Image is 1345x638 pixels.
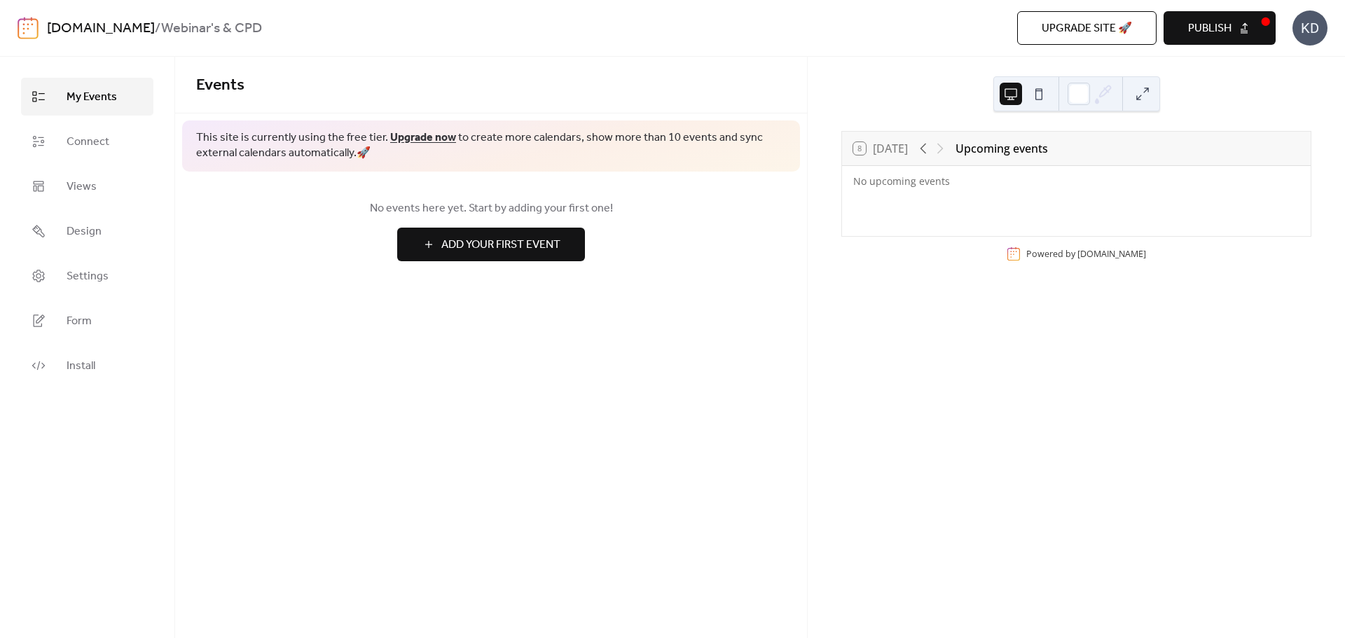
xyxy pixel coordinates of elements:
a: My Events [21,78,153,116]
a: Add Your First Event [196,228,786,261]
a: Form [21,302,153,340]
div: KD [1292,11,1327,46]
a: Design [21,212,153,250]
span: Design [67,223,102,240]
button: Publish [1164,11,1276,45]
b: Webinar's & CPD [161,15,262,42]
span: Settings [67,268,109,285]
button: Add Your First Event [397,228,585,261]
span: Connect [67,134,109,151]
span: Install [67,358,95,375]
span: Views [67,179,97,195]
b: / [155,15,161,42]
a: Settings [21,257,153,295]
span: Publish [1188,20,1232,37]
span: Form [67,313,92,330]
a: [DOMAIN_NAME] [47,15,155,42]
a: Install [21,347,153,384]
span: Events [196,70,244,101]
span: No events here yet. Start by adding your first one! [196,200,786,217]
div: No upcoming events [853,174,1065,188]
img: logo [18,17,39,39]
a: [DOMAIN_NAME] [1077,248,1146,260]
span: Add Your First Event [441,237,560,254]
span: Upgrade site 🚀 [1042,20,1132,37]
div: Powered by [1026,248,1146,260]
div: Upcoming events [956,140,1048,157]
span: This site is currently using the free tier. to create more calendars, show more than 10 events an... [196,130,786,162]
a: Upgrade now [390,127,456,148]
a: Views [21,167,153,205]
a: Connect [21,123,153,160]
span: My Events [67,89,117,106]
button: Upgrade site 🚀 [1017,11,1157,45]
